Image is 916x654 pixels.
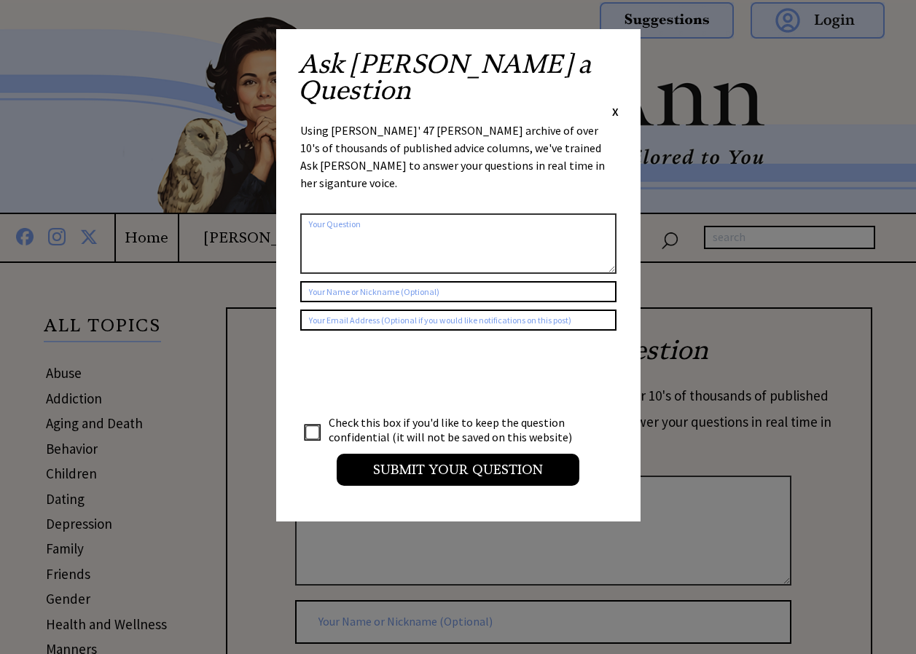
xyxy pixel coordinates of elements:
input: Submit your Question [337,454,579,486]
span: X [612,104,619,119]
td: Check this box if you'd like to keep the question confidential (it will not be saved on this webs... [328,414,586,445]
input: Your Name or Nickname (Optional) [300,281,616,302]
div: Using [PERSON_NAME]' 47 [PERSON_NAME] archive of over 10's of thousands of published advice colum... [300,122,616,206]
input: Your Email Address (Optional if you would like notifications on this post) [300,310,616,331]
iframe: reCAPTCHA [300,345,522,402]
h2: Ask [PERSON_NAME] a Question [298,51,619,103]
